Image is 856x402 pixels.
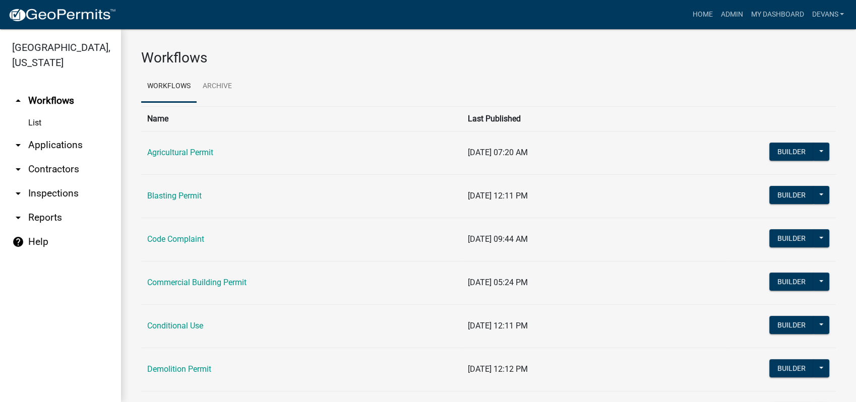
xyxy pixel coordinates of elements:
a: Archive [197,71,238,103]
a: Blasting Permit [147,191,202,200]
i: arrow_drop_down [12,139,24,151]
th: Name [141,106,462,131]
i: arrow_drop_down [12,187,24,199]
button: Builder [769,186,814,204]
a: Demolition Permit [147,364,211,374]
i: arrow_drop_down [12,212,24,224]
a: Commercial Building Permit [147,278,247,287]
a: devans [808,5,848,24]
a: My Dashboard [747,5,808,24]
th: Last Published [462,106,729,131]
button: Builder [769,359,814,377]
a: Admin [716,5,747,24]
a: Workflows [141,71,197,103]
button: Builder [769,273,814,291]
h3: Workflows [141,49,836,66]
button: Builder [769,143,814,161]
i: arrow_drop_down [12,163,24,175]
span: [DATE] 12:12 PM [468,364,528,374]
a: Code Complaint [147,234,204,244]
span: [DATE] 12:11 PM [468,321,528,330]
a: Agricultural Permit [147,148,213,157]
button: Builder [769,229,814,247]
span: [DATE] 05:24 PM [468,278,528,287]
a: Conditional Use [147,321,203,330]
a: Home [688,5,716,24]
span: [DATE] 09:44 AM [468,234,528,244]
span: [DATE] 07:20 AM [468,148,528,157]
button: Builder [769,316,814,334]
i: arrow_drop_up [12,95,24,107]
i: help [12,236,24,248]
span: [DATE] 12:11 PM [468,191,528,200]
